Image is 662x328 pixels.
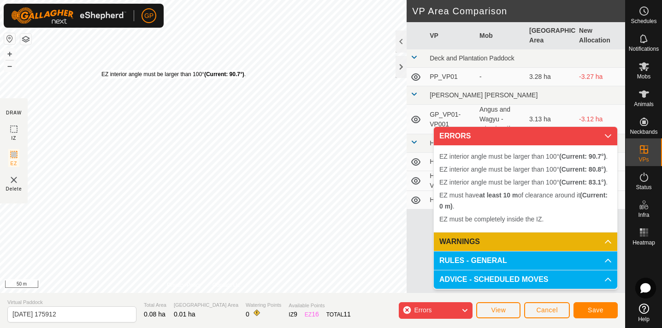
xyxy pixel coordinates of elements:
[524,302,570,318] button: Cancel
[439,179,608,186] span: EZ interior angle must be larger than 100° .
[430,54,514,62] span: Deck and Plantation Paddock
[434,145,617,232] p-accordion-content: ERRORS
[20,34,31,45] button: Map Layers
[439,166,608,173] span: EZ interior angle must be larger than 100° .
[213,281,240,289] a: Contact Us
[637,74,650,79] span: Mobs
[632,240,655,245] span: Heatmap
[575,105,625,134] td: -3.12 ha
[439,215,544,223] span: EZ must be completely inside the IZ.
[439,132,471,140] span: ERRORS
[638,316,650,322] span: Help
[573,302,618,318] button: Save
[434,270,617,289] p-accordion-header: ADVICE - SCHEDULED MOVES
[430,91,538,99] span: [PERSON_NAME] [PERSON_NAME]
[479,72,522,82] div: -
[626,300,662,326] a: Help
[4,48,15,60] button: +
[439,276,548,283] span: ADVICE - SCHEDULED MOVES
[414,306,431,314] span: Errors
[629,46,659,52] span: Notifications
[434,251,617,270] p-accordion-header: RULES - GENERAL
[289,310,297,319] div: IZ
[144,11,154,21] span: GP
[536,306,558,314] span: Cancel
[559,179,606,186] b: (Current: 83.1°)
[434,127,617,145] p-accordion-header: ERRORS
[588,306,603,314] span: Save
[174,310,195,318] span: 0.01 ha
[476,22,526,49] th: Mob
[575,68,625,86] td: -3.27 ha
[439,153,608,160] span: EZ interior angle must be larger than 100° .
[526,68,575,86] td: 3.28 ha
[526,22,575,49] th: [GEOGRAPHIC_DATA] Area
[246,310,249,318] span: 0
[439,238,480,245] span: WARNINGS
[174,301,238,309] span: [GEOGRAPHIC_DATA] Area
[439,191,608,210] span: EZ must have of clearance around it .
[426,171,476,191] td: HPR_VP02 to VP03
[11,7,126,24] img: Gallagher Logo
[8,174,19,185] img: VP
[144,310,165,318] span: 0.08 ha
[630,129,657,135] span: Neckbands
[491,306,506,314] span: View
[575,22,625,49] th: New Allocation
[6,185,22,192] span: Delete
[426,68,476,86] td: PP_VP01
[312,310,319,318] span: 16
[426,22,476,49] th: VP
[426,105,476,134] td: GP_VP01-VP001
[343,310,351,318] span: 11
[7,298,136,306] span: Virtual Paddock
[479,191,518,199] b: at least 10 m
[167,281,201,289] a: Privacy Policy
[11,160,18,167] span: EZ
[204,71,244,78] b: (Current: 90.7°)
[631,18,656,24] span: Schedules
[426,153,476,171] td: HPR_VP02
[476,302,520,318] button: View
[412,6,625,17] h2: VP Area Comparison
[289,302,351,310] span: Available Points
[246,301,281,309] span: Watering Points
[4,60,15,72] button: –
[439,257,507,264] span: RULES - GENERAL
[12,135,17,142] span: IZ
[638,212,649,218] span: Infra
[144,301,166,309] span: Total Area
[101,70,246,78] div: EZ interior angle must be larger than 100° .
[479,105,522,134] div: Angus and Wagyu - Mixed Calf
[326,310,351,319] div: TOTAL
[434,233,617,251] p-accordion-header: WARNINGS
[559,153,606,160] b: (Current: 90.7°)
[305,310,319,319] div: EZ
[430,139,492,147] span: House Paddock Right
[294,310,297,318] span: 9
[559,166,606,173] b: (Current: 80.8°)
[634,101,654,107] span: Animals
[4,33,15,44] button: Reset Map
[426,191,476,209] td: HPR_VP03
[636,185,651,190] span: Status
[526,105,575,134] td: 3.13 ha
[638,157,649,162] span: VPs
[6,109,22,116] div: DRAW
